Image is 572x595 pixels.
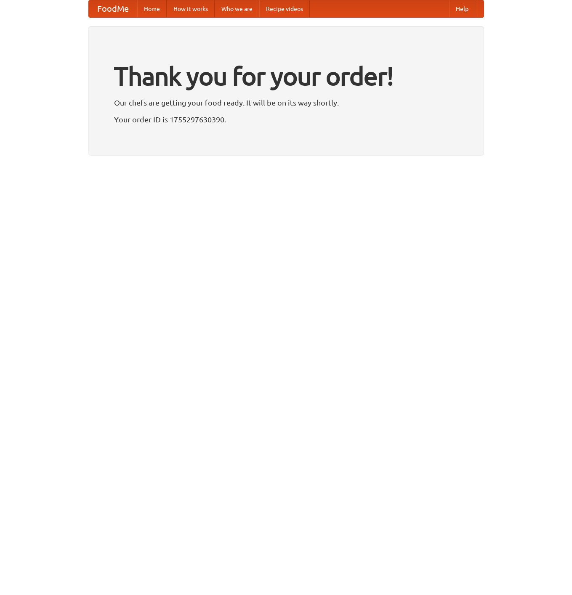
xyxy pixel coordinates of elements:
a: Who we are [215,0,259,17]
a: Recipe videos [259,0,310,17]
h1: Thank you for your order! [114,56,458,96]
p: Our chefs are getting your food ready. It will be on its way shortly. [114,96,458,109]
p: Your order ID is 1755297630390. [114,113,458,126]
a: Help [449,0,475,17]
a: Home [137,0,167,17]
a: How it works [167,0,215,17]
a: FoodMe [89,0,137,17]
